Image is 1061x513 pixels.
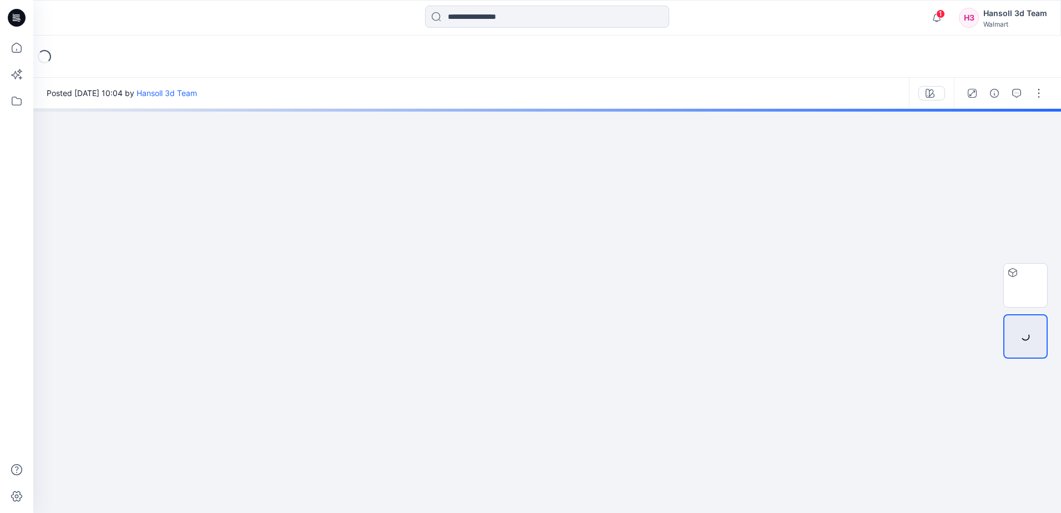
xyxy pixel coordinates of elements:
a: Hansoll 3d Team [137,88,197,98]
span: Posted [DATE] 10:04 by [47,87,197,99]
div: Walmart [983,20,1047,28]
div: H3 [959,8,979,28]
span: 1 [936,9,945,18]
button: Details [986,84,1003,102]
div: Hansoll 3d Team [983,7,1047,20]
